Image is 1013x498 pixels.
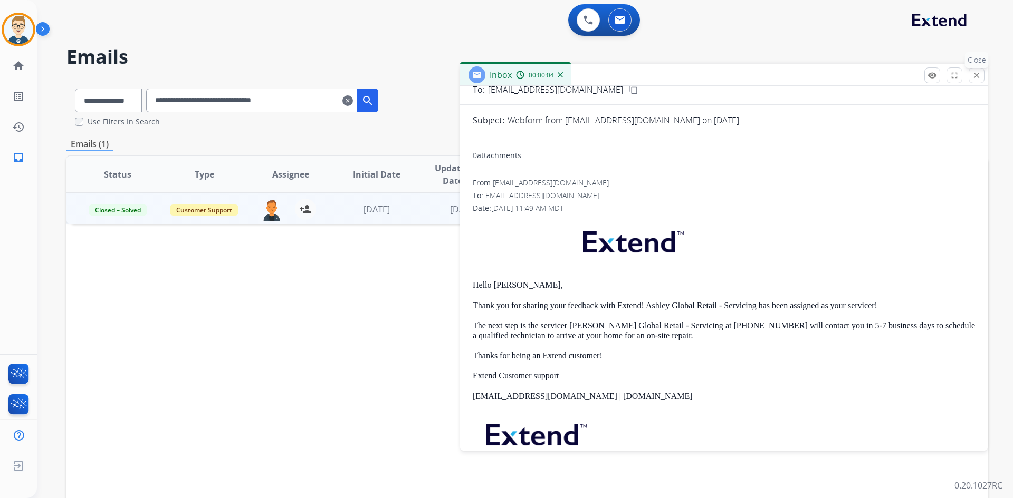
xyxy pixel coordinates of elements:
p: 0.20.1027RC [954,479,1002,492]
span: Initial Date [353,168,400,181]
span: [EMAIL_ADDRESS][DOMAIN_NAME] [483,190,599,200]
img: extend.png [473,412,597,453]
p: Close [965,52,989,68]
span: Type [195,168,214,181]
p: Thank you for sharing your feedback with Extend! Ashley Global Retail - Servicing has been assign... [473,301,975,310]
p: Webform from [EMAIL_ADDRESS][DOMAIN_NAME] on [DATE] [508,114,739,126]
span: Updated Date [429,162,477,187]
p: Hello [PERSON_NAME], [473,280,975,290]
span: Status [104,168,131,181]
div: To: [473,190,975,201]
mat-icon: close [972,71,981,80]
div: attachments [473,150,521,161]
img: avatar [4,15,33,44]
span: Closed – Solved [89,204,147,216]
h2: Emails [66,46,988,67]
p: To: [473,83,485,96]
mat-icon: list_alt [12,90,25,103]
span: [DATE] [364,203,390,215]
img: extend.png [570,219,694,260]
p: Emails (1) [66,138,113,151]
mat-icon: clear [342,94,353,107]
p: Extend Customer support [473,371,975,380]
span: [EMAIL_ADDRESS][DOMAIN_NAME] [488,83,623,96]
span: Inbox [490,69,512,81]
span: [DATE] [450,203,476,215]
span: [EMAIL_ADDRESS][DOMAIN_NAME] [493,178,609,188]
mat-icon: history [12,121,25,133]
p: Subject: [473,114,504,126]
mat-icon: remove_red_eye [928,71,937,80]
label: Use Filters In Search [88,116,160,127]
div: Date: [473,203,975,213]
button: Close [969,67,985,83]
mat-icon: person_add [299,203,312,216]
mat-icon: content_copy [629,85,638,94]
mat-icon: fullscreen [950,71,959,80]
p: Thanks for being an Extend customer! [473,351,975,360]
mat-icon: inbox [12,151,25,164]
mat-icon: home [12,60,25,72]
p: The next step is the servicer [PERSON_NAME] Global Retail - Servicing at [PHONE_NUMBER] will cont... [473,321,975,340]
img: agent-avatar [261,199,282,221]
span: Customer Support [170,204,238,216]
span: 00:00:04 [529,71,554,80]
div: From: [473,178,975,188]
span: 0 [473,150,477,160]
span: Assignee [272,168,309,181]
mat-icon: search [361,94,374,107]
p: [EMAIL_ADDRESS][DOMAIN_NAME] | [DOMAIN_NAME] [473,392,975,401]
span: [DATE] 11:49 AM MDT [491,203,563,213]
